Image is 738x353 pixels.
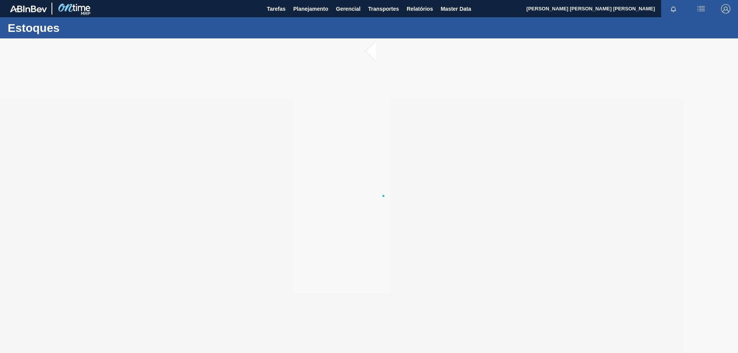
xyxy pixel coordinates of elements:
[336,4,361,13] span: Gerencial
[10,5,47,12] img: TNhmsLtSVTkK8tSr43FrP2fwEKptu5GPRR3wAAAABJRU5ErkJggg==
[696,4,706,13] img: userActions
[661,3,686,14] button: Notificações
[407,4,433,13] span: Relatórios
[440,4,471,13] span: Master Data
[8,23,144,32] h1: Estoques
[293,4,328,13] span: Planejamento
[368,4,399,13] span: Transportes
[267,4,286,13] span: Tarefas
[721,4,730,13] img: Logout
